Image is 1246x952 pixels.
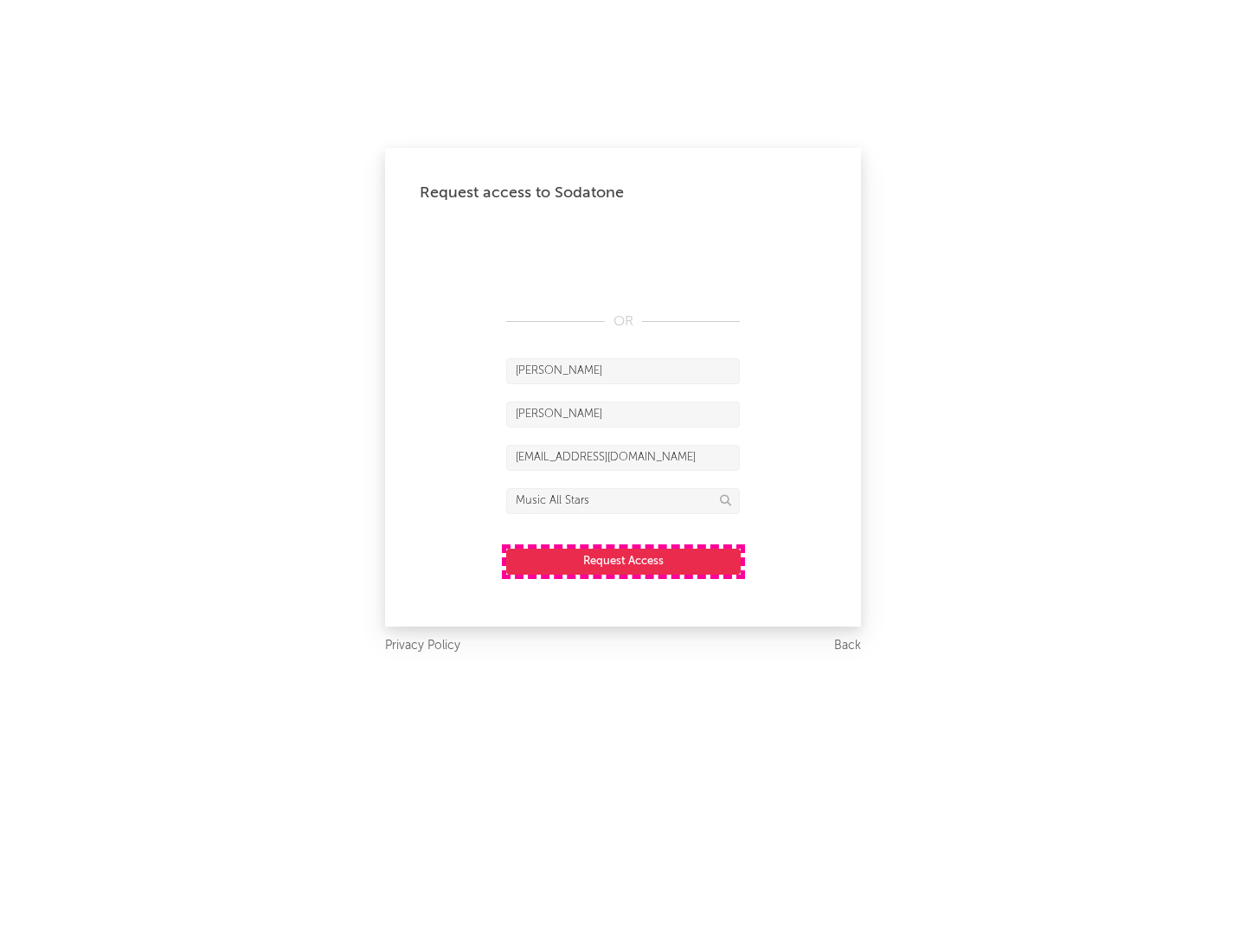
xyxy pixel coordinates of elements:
button: Request Access [506,549,741,575]
div: OR [506,312,740,332]
input: First Name [506,358,740,384]
input: Email [506,445,740,471]
a: Privacy Policy [385,635,460,657]
a: Back [834,635,861,657]
input: Division [506,488,740,514]
div: Request access to Sodatone [420,183,826,203]
input: Last Name [506,402,740,428]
